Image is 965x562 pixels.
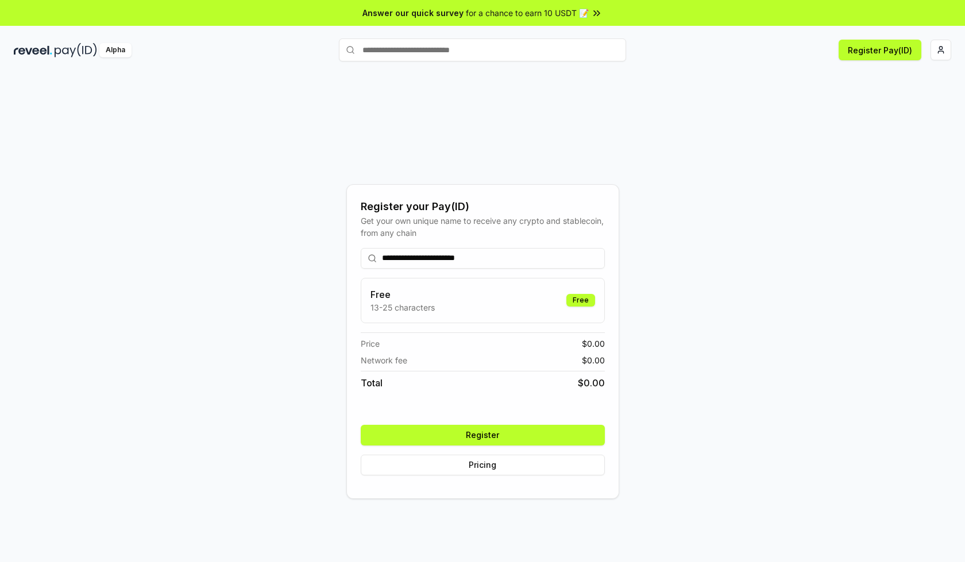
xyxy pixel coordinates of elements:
span: Price [361,338,380,350]
span: $ 0.00 [582,338,605,350]
img: pay_id [55,43,97,57]
div: Register your Pay(ID) [361,199,605,215]
button: Pricing [361,455,605,475]
button: Register [361,425,605,445]
img: reveel_dark [14,43,52,57]
p: 13-25 characters [370,301,435,313]
div: Alpha [99,43,132,57]
div: Free [566,294,595,307]
span: $ 0.00 [578,376,605,390]
button: Register Pay(ID) [839,40,921,60]
span: for a chance to earn 10 USDT 📝 [466,7,589,19]
div: Get your own unique name to receive any crypto and stablecoin, from any chain [361,215,605,239]
span: $ 0.00 [582,354,605,366]
span: Answer our quick survey [362,7,464,19]
span: Total [361,376,383,390]
span: Network fee [361,354,407,366]
h3: Free [370,288,435,301]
